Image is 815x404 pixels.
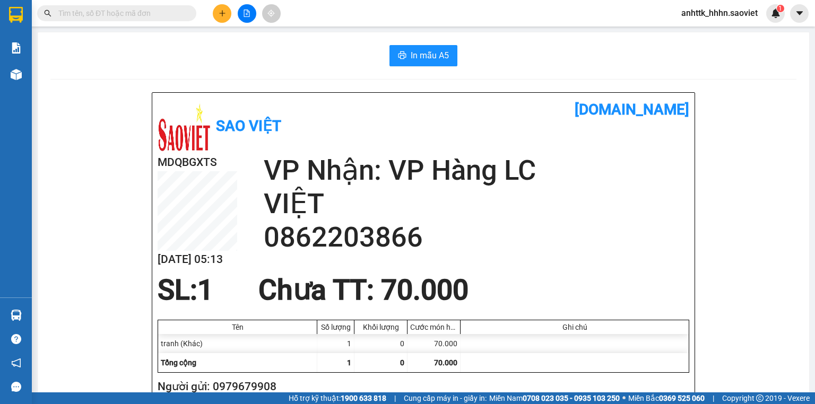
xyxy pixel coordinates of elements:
div: Khối lượng [357,323,404,331]
div: Cước món hàng [410,323,457,331]
strong: 0708 023 035 - 0935 103 250 [523,394,620,402]
div: Ghi chú [463,323,686,331]
span: | [394,392,396,404]
span: question-circle [11,334,21,344]
button: plus [213,4,231,23]
span: message [11,382,21,392]
span: printer [398,51,406,61]
span: notification [11,358,21,368]
button: caret-down [790,4,809,23]
b: Sao Việt [216,117,281,135]
span: Hỗ trợ kỹ thuật: [289,392,386,404]
div: Chưa TT : 70.000 [252,274,475,306]
span: | [713,392,714,404]
span: 1 [778,5,782,12]
img: solution-icon [11,42,22,54]
img: warehouse-icon [11,310,22,321]
span: caret-down [795,8,804,18]
span: Tổng cộng [161,358,196,367]
img: warehouse-icon [11,69,22,80]
div: Số lượng [320,323,351,331]
span: In mẫu A5 [411,49,449,62]
span: file-add [243,10,250,17]
h2: MDQBGXTS [158,154,237,171]
span: Cung cấp máy in - giấy in: [404,392,487,404]
h2: 0862203866 [264,221,689,254]
div: Tên [161,323,314,331]
button: file-add [238,4,256,23]
span: 1 [197,274,213,306]
span: search [44,10,51,17]
span: SL: [158,274,197,306]
sup: 1 [777,5,784,12]
span: copyright [756,394,764,402]
b: [DOMAIN_NAME] [142,8,256,26]
button: aim [262,4,281,23]
img: icon-new-feature [771,8,781,18]
img: logo-vxr [9,7,23,23]
span: 1 [347,358,351,367]
span: Miền Nam [489,392,620,404]
span: plus [219,10,226,17]
span: ⚪️ [622,396,626,400]
span: 70.000 [434,358,457,367]
img: logo.jpg [6,8,59,62]
span: 0 [400,358,404,367]
span: aim [267,10,275,17]
div: 1 [317,334,354,353]
h2: MDQBGXTS [6,62,85,79]
div: 0 [354,334,407,353]
strong: 0369 525 060 [659,394,705,402]
div: 70.000 [407,334,461,353]
strong: 1900 633 818 [341,394,386,402]
button: printerIn mẫu A5 [389,45,457,66]
div: tranh (Khác) [158,334,317,353]
img: logo.jpg [158,101,211,154]
b: Sao Việt [64,25,129,42]
h2: VP Nhận: VP Hàng LC [56,62,256,128]
h2: Người gửi: 0979679908 [158,378,685,396]
input: Tìm tên, số ĐT hoặc mã đơn [58,7,184,19]
h2: VP Nhận: VP Hàng LC [264,154,689,187]
h2: VIỆT [264,187,689,221]
h2: [DATE] 05:13 [158,251,237,268]
span: Miền Bắc [628,392,705,404]
span: anhttk_hhhn.saoviet [673,6,766,20]
b: [DOMAIN_NAME] [575,101,689,118]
